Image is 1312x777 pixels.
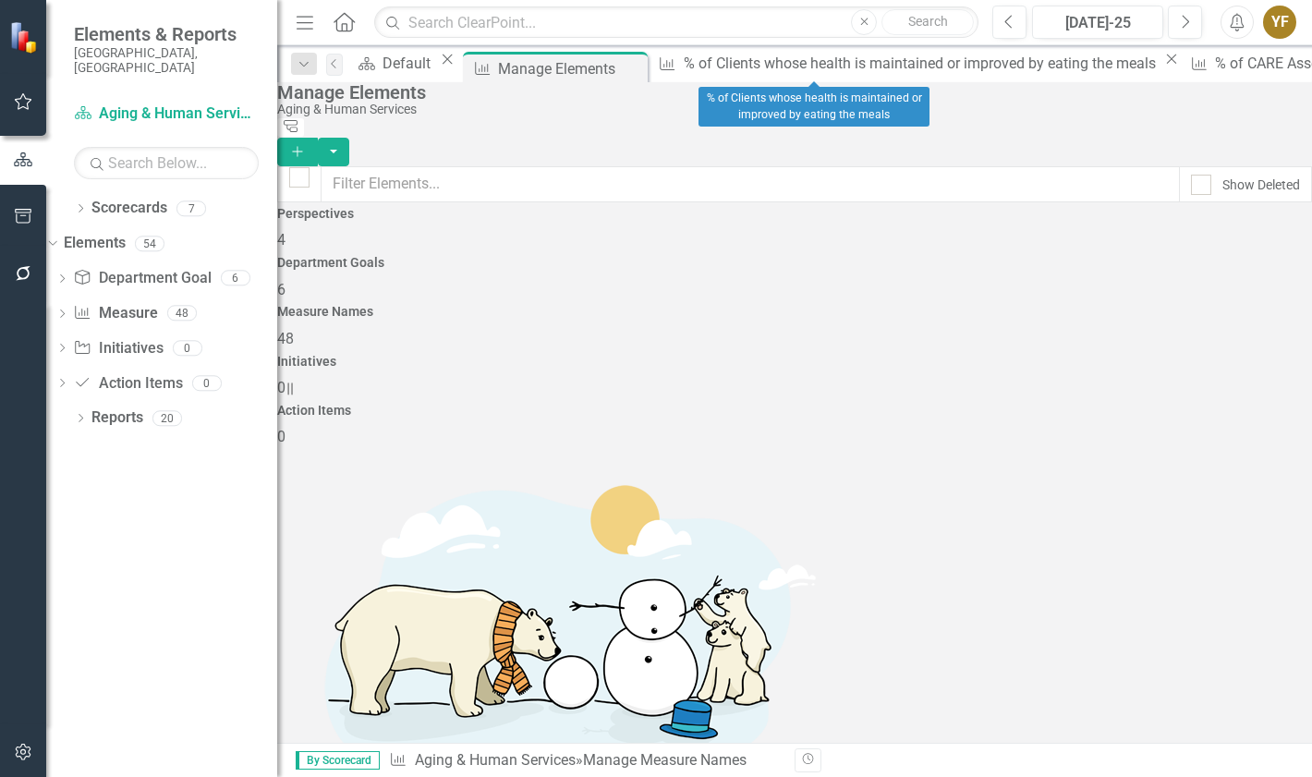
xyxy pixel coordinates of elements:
[374,6,978,39] input: Search ClearPoint...
[498,57,643,80] div: Manage Elements
[167,306,197,322] div: 48
[135,236,164,251] div: 54
[321,166,1180,202] input: Filter Elements...
[7,19,43,55] img: ClearPoint Strategy
[277,207,1312,221] h4: Perspectives
[73,303,157,324] a: Measure
[176,200,206,216] div: 7
[389,750,781,771] div: » Manage Measure Names
[277,256,1312,270] h4: Department Goals
[277,355,1312,369] h4: Initiatives
[699,87,929,127] div: % of Clients whose health is maintained or improved by eating the meals
[74,45,259,76] small: [GEOGRAPHIC_DATA], [GEOGRAPHIC_DATA]
[651,52,1160,75] a: % of Clients whose health is maintained or improved by eating the meals
[277,305,1312,319] h4: Measure Names
[1039,12,1157,34] div: [DATE]-25
[74,103,259,125] a: Aging & Human Services
[908,14,948,29] span: Search
[74,147,259,179] input: Search Below...
[74,23,259,45] span: Elements & Reports
[415,751,576,769] a: Aging & Human Services
[881,9,974,35] button: Search
[684,52,1160,75] div: % of Clients whose health is maintained or improved by eating the meals
[352,52,436,75] a: Default
[192,375,222,391] div: 0
[277,404,1312,418] h4: Action Items
[173,340,202,356] div: 0
[221,271,250,286] div: 6
[64,233,126,254] a: Elements
[1222,176,1300,194] div: Show Deleted
[1032,6,1163,39] button: [DATE]-25
[152,410,182,426] div: 20
[91,407,143,429] a: Reports
[73,268,211,289] a: Department Goal
[383,52,436,75] div: Default
[91,198,167,219] a: Scorecards
[1263,6,1296,39] button: YF
[296,751,380,770] span: By Scorecard
[73,338,163,359] a: Initiatives
[73,373,182,395] a: Action Items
